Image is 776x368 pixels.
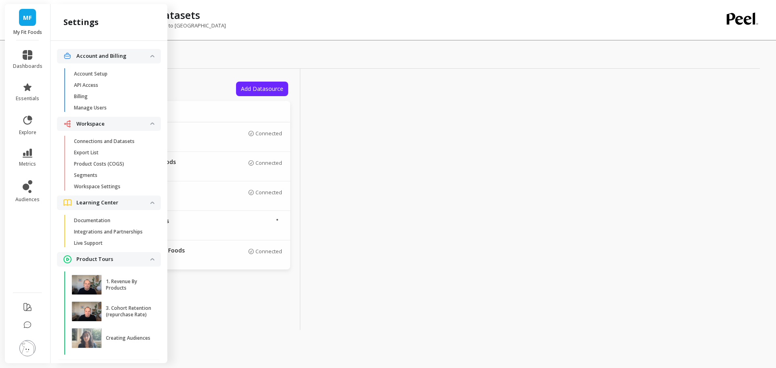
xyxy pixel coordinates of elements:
[74,82,98,88] p: API Access
[150,202,154,204] img: down caret icon
[63,52,72,60] img: navigation item icon
[74,229,143,235] p: Integrations and Partnerships
[255,160,282,166] p: Connected
[63,120,72,128] img: navigation item icon
[236,82,288,96] button: Add Datasource
[74,172,97,179] p: Segments
[74,183,120,190] p: Workspace Settings
[74,217,110,224] p: Documentation
[106,335,150,341] p: Creating Audiences
[106,305,152,318] p: 3. Cohort Retention (repurchase Rate)
[150,55,154,57] img: down caret icon
[76,120,150,128] p: Workspace
[63,255,72,263] img: navigation item icon
[19,129,36,136] span: explore
[150,258,154,261] img: down caret icon
[63,17,99,28] h2: settings
[23,13,32,22] span: MF
[255,189,282,196] p: Connected
[74,161,124,167] p: Product Costs (COGS)
[13,29,42,36] p: My Fit Foods
[74,138,135,145] p: Connections and Datasets
[74,93,88,100] p: Billing
[106,278,152,291] p: 1. Revenue By Products
[15,196,40,203] span: audiences
[76,255,150,263] p: Product Tours
[16,95,39,102] span: essentials
[19,340,36,356] img: profile picture
[150,122,154,125] img: down caret icon
[19,161,36,167] span: metrics
[74,105,107,111] p: Manage Users
[13,63,42,69] span: dashboards
[74,71,108,77] p: Account Setup
[241,85,283,93] span: Add Datasource
[76,199,150,207] p: Learning Center
[255,248,282,254] p: Connected
[74,149,99,156] p: Export List
[255,130,282,137] p: Connected
[63,199,72,206] img: navigation item icon
[76,52,150,60] p: Account and Billing
[74,240,103,246] p: Live Support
